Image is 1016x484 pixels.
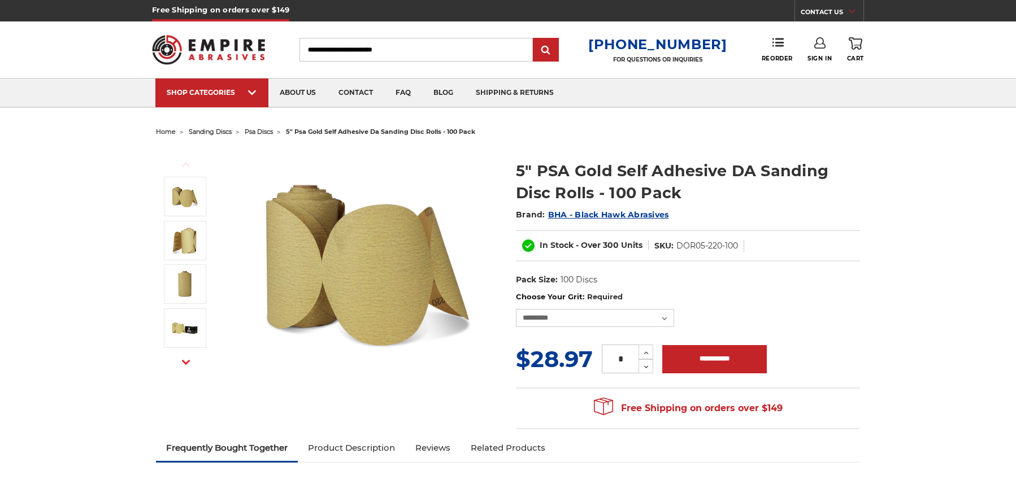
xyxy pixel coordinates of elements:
[847,37,864,62] a: Cart
[807,55,832,62] span: Sign In
[588,56,727,63] p: FOR QUESTIONS OR INQUIRIES
[189,128,232,136] a: sanding discs
[286,128,475,136] span: 5" psa gold self adhesive da sanding disc rolls - 100 pack
[603,240,619,250] span: 300
[762,55,793,62] span: Reorder
[535,39,557,62] input: Submit
[516,210,545,220] span: Brand:
[516,291,860,303] label: Choose Your Grit:
[327,79,384,107] a: contact
[171,226,199,255] img: 5" PSA Gold Sanding Discs on a Roll
[422,79,464,107] a: blog
[847,55,864,62] span: Cart
[172,350,199,374] button: Next
[253,148,479,374] img: 5" Sticky Backed Sanding Discs on a roll
[167,88,257,97] div: SHOP CATEGORIES
[172,152,199,177] button: Previous
[548,210,669,220] a: BHA - Black Hawk Abrasives
[171,270,199,298] img: 5 inch gold discs on a roll
[171,314,199,342] img: Black hawk abrasives gold psa discs on a roll
[587,292,623,301] small: Required
[801,6,863,21] a: CONTACT US
[594,397,783,420] span: Free Shipping on orders over $149
[156,128,176,136] a: home
[516,274,558,286] dt: Pack Size:
[516,160,860,204] h1: 5" PSA Gold Self Adhesive DA Sanding Disc Rolls - 100 Pack
[654,240,674,252] dt: SKU:
[268,79,327,107] a: about us
[576,240,601,250] span: - Over
[540,240,574,250] span: In Stock
[516,345,593,373] span: $28.97
[245,128,273,136] a: psa discs
[588,36,727,53] a: [PHONE_NUMBER]
[621,240,642,250] span: Units
[298,435,405,460] a: Product Description
[464,79,565,107] a: shipping & returns
[156,435,298,460] a: Frequently Bought Together
[461,435,555,460] a: Related Products
[561,274,597,286] dd: 100 Discs
[152,28,265,72] img: Empire Abrasives
[405,435,461,460] a: Reviews
[676,240,738,252] dd: DOR05-220-100
[384,79,422,107] a: faq
[762,37,793,62] a: Reorder
[171,182,199,211] img: 5" Sticky Backed Sanding Discs on a roll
